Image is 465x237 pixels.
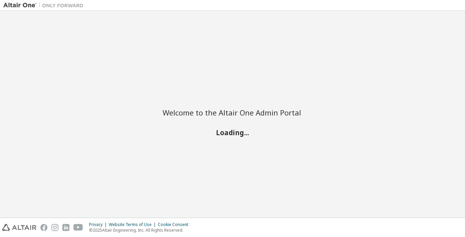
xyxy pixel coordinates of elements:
div: Privacy [89,222,109,227]
p: © 2025 Altair Engineering, Inc. All Rights Reserved. [89,227,192,233]
img: Altair One [3,2,87,9]
img: linkedin.svg [62,224,69,231]
img: facebook.svg [40,224,47,231]
img: altair_logo.svg [2,224,36,231]
h2: Loading... [163,128,303,137]
div: Cookie Consent [158,222,192,227]
div: Website Terms of Use [109,222,158,227]
img: youtube.svg [73,224,83,231]
img: instagram.svg [51,224,58,231]
h2: Welcome to the Altair One Admin Portal [163,108,303,117]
